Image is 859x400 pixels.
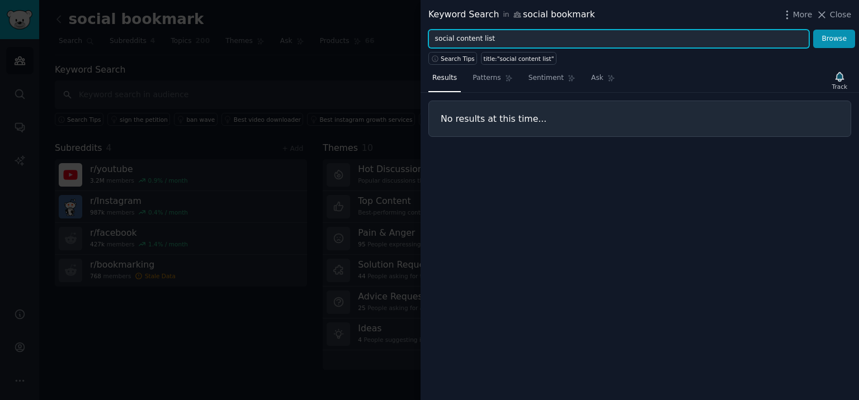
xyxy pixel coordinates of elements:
h3: No results at this time... [441,113,839,125]
button: Search Tips [428,52,477,65]
button: Track [828,69,851,92]
div: title:"social content list" [484,55,554,63]
a: Results [428,69,461,92]
span: Close [830,9,851,21]
a: Ask [587,69,619,92]
span: Search Tips [441,55,475,63]
button: Browse [813,30,855,49]
span: Ask [591,73,603,83]
a: Sentiment [525,69,579,92]
input: Try a keyword related to your business [428,30,809,49]
span: More [793,9,813,21]
span: Patterns [473,73,501,83]
span: in [503,10,509,20]
div: Keyword Search social bookmark [428,8,595,22]
button: More [781,9,813,21]
a: Patterns [469,69,516,92]
div: Track [832,83,847,91]
span: Results [432,73,457,83]
button: Close [816,9,851,21]
span: Sentiment [528,73,564,83]
a: title:"social content list" [481,52,556,65]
